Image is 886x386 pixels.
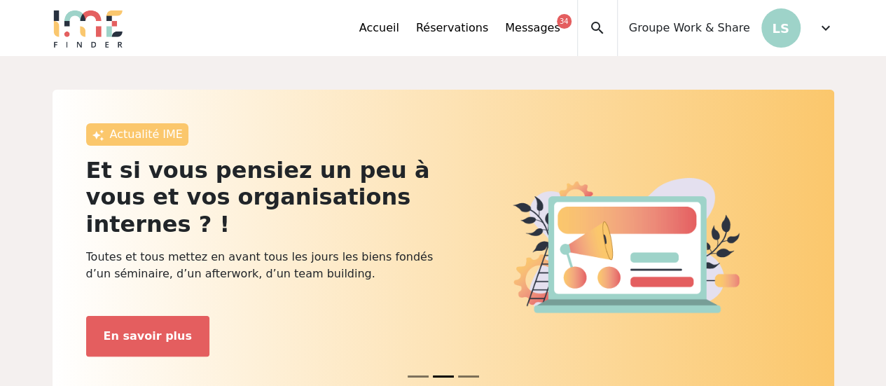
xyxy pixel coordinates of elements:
[92,129,104,142] img: awesome.png
[761,8,801,48] p: LS
[505,20,560,36] a: Messages34
[433,368,454,385] button: News 1
[86,316,209,357] button: En savoir plus
[86,157,435,237] h2: Et si vous pensiez un peu à vous et vos organisations internes ? !
[629,20,750,36] span: Groupe Work & Share
[513,178,740,313] img: actu.png
[817,20,834,36] span: expand_more
[53,8,124,48] img: Logo.png
[416,20,488,36] a: Réservations
[557,14,572,29] div: 34
[359,20,399,36] a: Accueil
[458,368,479,385] button: News 2
[86,123,188,146] div: Actualité IME
[86,249,435,282] p: Toutes et tous mettez en avant tous les jours les biens fondés d’un séminaire, d’un afterwork, d’...
[589,20,606,36] span: search
[408,368,429,385] button: News 0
